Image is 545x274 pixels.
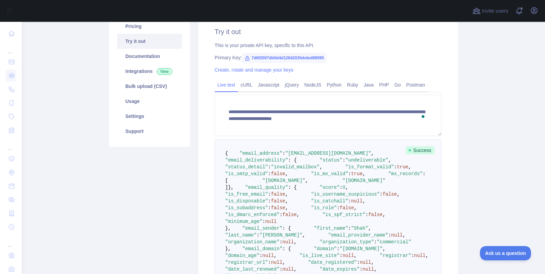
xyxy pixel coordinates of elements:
[314,226,348,231] span: "first_name"
[215,54,441,61] div: Primary Key:
[117,94,182,109] a: Usage
[425,253,428,258] span: ,
[320,157,342,163] span: "status"
[215,67,293,73] a: Create, rotate and manage your keys
[285,171,288,177] span: ,
[282,226,291,231] span: : {
[354,205,357,211] span: ,
[225,267,280,272] span: "date_last_renewed"
[374,239,377,245] span: :
[268,198,271,204] span: :
[377,239,411,245] span: "commercial"
[268,171,271,177] span: :
[391,232,403,238] span: null
[268,164,271,170] span: :
[311,171,348,177] span: "is_mx_valid"
[225,157,288,163] span: "email_deliverability"
[388,232,391,238] span: :
[242,53,327,63] span: 7d6f2007db0d4d1284203feb4ed89595
[117,64,182,79] a: Integrations New
[340,205,354,211] span: false
[354,253,357,258] span: ,
[340,246,383,252] span: "[DOMAIN_NAME]"
[351,198,363,204] span: null
[288,185,297,190] span: : {
[371,151,374,156] span: ,
[255,79,282,90] a: Javascript
[394,164,397,170] span: :
[371,260,374,265] span: ,
[397,164,408,170] span: true
[376,79,392,90] a: PHP
[294,239,297,245] span: ,
[482,7,508,15] span: Invite users
[117,49,182,64] a: Documentation
[225,246,231,252] span: },
[345,185,348,190] span: ,
[403,232,405,238] span: ,
[5,41,16,55] div: ...
[314,246,337,252] span: "domain"
[357,260,360,265] span: :
[225,226,231,231] span: },
[362,198,365,204] span: ,
[268,260,271,265] span: :
[380,192,383,197] span: :
[242,226,282,231] span: "email_sender"
[408,164,411,170] span: ,
[351,171,363,177] span: true
[383,246,385,252] span: ,
[380,253,411,258] span: "registrar"
[225,205,268,211] span: "is_subaddress"
[225,232,256,238] span: "last_name"
[320,185,340,190] span: "score"
[323,212,365,217] span: "is_spf_strict"
[238,79,255,90] a: cURL
[5,138,16,151] div: ...
[392,79,404,90] a: Go
[343,157,345,163] span: :
[305,178,308,183] span: ,
[368,226,371,231] span: ,
[282,212,297,217] span: false
[343,185,345,190] span: 0
[282,239,294,245] span: null
[225,219,262,224] span: "minimum_age"
[280,212,282,217] span: :
[360,267,362,272] span: :
[271,205,285,211] span: false
[320,239,374,245] span: "organization_type"
[242,246,282,252] span: "email_domain"
[294,267,297,272] span: ,
[239,151,282,156] span: "email_address"
[285,151,371,156] span: "[EMAIL_ADDRESS][DOMAIN_NAME]"
[282,151,285,156] span: :
[344,79,361,90] a: Ruby
[345,164,394,170] span: "is_format_valid"
[345,157,388,163] span: "undeliverable"
[340,185,342,190] span: :
[362,267,374,272] span: null
[411,253,414,258] span: :
[282,246,291,252] span: : {
[414,253,426,258] span: null
[348,171,351,177] span: :
[311,192,380,197] span: "is_username_suspicious"
[285,192,288,197] span: ,
[274,253,277,258] span: ,
[320,267,360,272] span: "date_expires"
[282,267,294,272] span: null
[117,124,182,139] a: Support
[157,68,172,75] span: New
[271,164,320,170] span: "invalid_mailbox"
[265,219,277,224] span: null
[245,185,288,190] span: "email_quality"
[282,79,301,90] a: jQuery
[348,198,351,204] span: :
[285,198,288,204] span: ,
[225,151,228,156] span: {
[388,171,423,177] span: "mx_records"
[324,79,344,90] a: Python
[362,171,365,177] span: ,
[297,212,299,217] span: ,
